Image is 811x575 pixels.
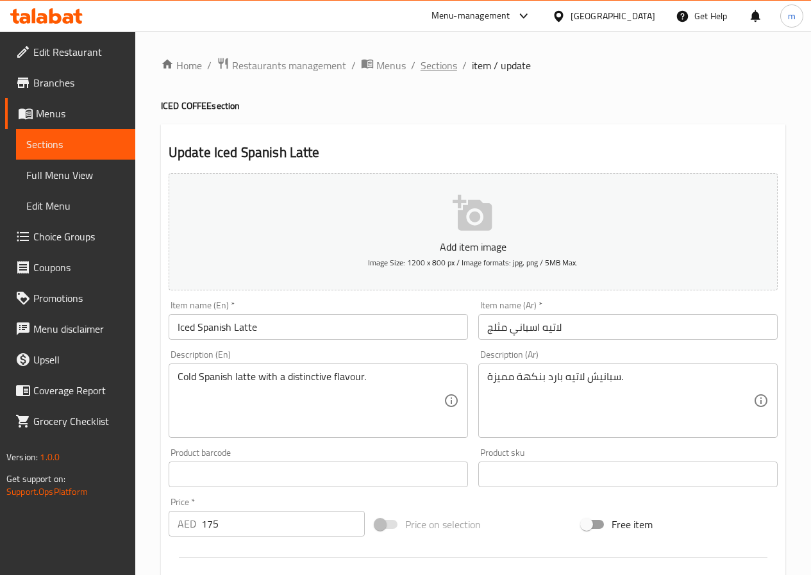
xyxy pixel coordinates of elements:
[5,283,135,313] a: Promotions
[33,260,125,275] span: Coupons
[5,67,135,98] a: Branches
[5,406,135,437] a: Grocery Checklist
[571,9,655,23] div: [GEOGRAPHIC_DATA]
[33,383,125,398] span: Coverage Report
[5,252,135,283] a: Coupons
[201,511,365,537] input: Please enter price
[33,75,125,90] span: Branches
[169,462,468,487] input: Please enter product barcode
[6,483,88,500] a: Support.OpsPlatform
[5,344,135,375] a: Upsell
[33,352,125,367] span: Upsell
[26,167,125,183] span: Full Menu View
[478,314,778,340] input: Enter name Ar
[33,229,125,244] span: Choice Groups
[169,314,468,340] input: Enter name En
[178,516,196,531] p: AED
[361,57,406,74] a: Menus
[478,462,778,487] input: Please enter product sku
[421,58,457,73] a: Sections
[16,129,135,160] a: Sections
[405,517,481,532] span: Price on selection
[207,58,212,73] li: /
[33,413,125,429] span: Grocery Checklist
[161,57,785,74] nav: breadcrumb
[5,221,135,252] a: Choice Groups
[472,58,531,73] span: item / update
[33,290,125,306] span: Promotions
[217,57,346,74] a: Restaurants management
[188,239,758,254] p: Add item image
[161,99,785,112] h4: ICED COFFEE section
[462,58,467,73] li: /
[36,106,125,121] span: Menus
[178,371,444,431] textarea: Cold Spanish latte with a distinctive flavour.
[33,44,125,60] span: Edit Restaurant
[5,37,135,67] a: Edit Restaurant
[16,190,135,221] a: Edit Menu
[431,8,510,24] div: Menu-management
[5,375,135,406] a: Coverage Report
[161,58,202,73] a: Home
[26,137,125,152] span: Sections
[6,471,65,487] span: Get support on:
[612,517,653,532] span: Free item
[40,449,60,465] span: 1.0.0
[368,255,578,270] span: Image Size: 1200 x 800 px / Image formats: jpg, png / 5MB Max.
[411,58,415,73] li: /
[169,173,778,290] button: Add item imageImage Size: 1200 x 800 px / Image formats: jpg, png / 5MB Max.
[232,58,346,73] span: Restaurants management
[33,321,125,337] span: Menu disclaimer
[788,9,796,23] span: m
[351,58,356,73] li: /
[5,313,135,344] a: Menu disclaimer
[26,198,125,213] span: Edit Menu
[376,58,406,73] span: Menus
[16,160,135,190] a: Full Menu View
[169,143,778,162] h2: Update Iced Spanish Latte
[6,449,38,465] span: Version:
[5,98,135,129] a: Menus
[487,371,753,431] textarea: سبانيش لاتيه بارد بنكهة مميزة.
